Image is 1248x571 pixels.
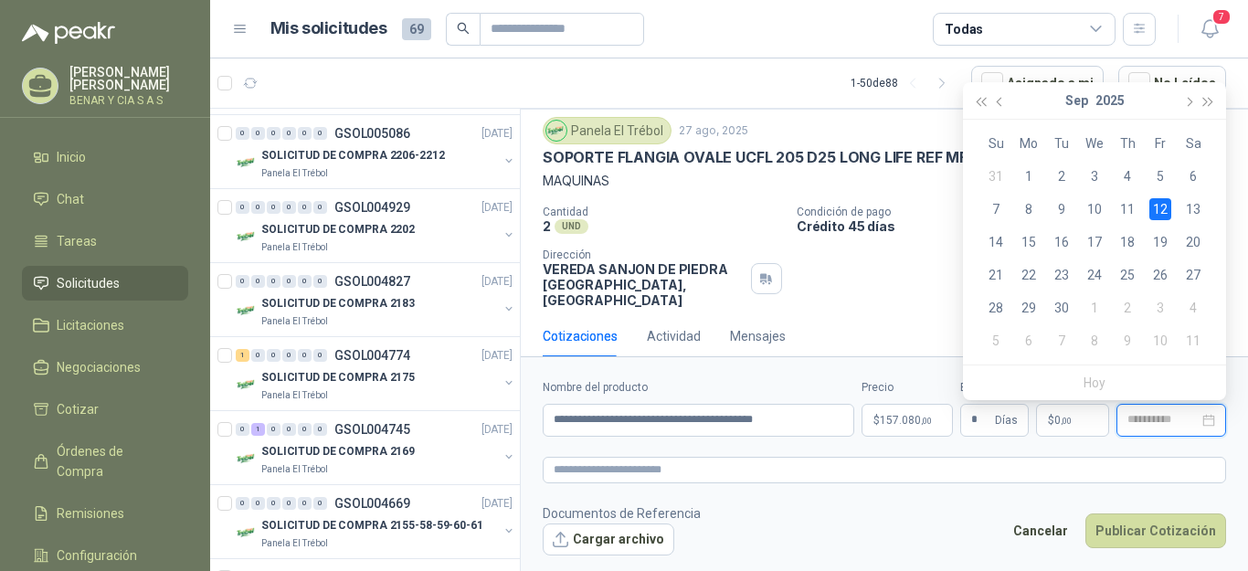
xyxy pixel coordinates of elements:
div: 11 [1182,330,1204,352]
div: 6 [1018,330,1040,352]
td: 2025-08-31 [979,160,1012,193]
div: 0 [236,497,249,510]
span: Configuración [57,545,137,566]
div: 0 [282,349,296,362]
div: 0 [251,127,265,140]
div: 0 [282,201,296,214]
p: SOLICITUD DE COMPRA 2175 [261,369,415,386]
p: Dirección [543,248,744,261]
span: Licitaciones [57,315,124,335]
td: 2025-09-05 [1144,160,1177,193]
button: Sep [1065,82,1088,119]
div: 23 [1051,264,1073,286]
button: 7 [1193,13,1226,46]
td: 2025-09-19 [1144,226,1177,259]
p: SOLICITUD DE COMPRA 2183 [261,295,415,312]
button: Cargar archivo [543,523,674,556]
p: 27 ago, 2025 [679,122,748,140]
div: Panela El Trébol [543,117,672,144]
span: 7 [1211,8,1232,26]
th: We [1078,127,1111,160]
td: 2025-09-13 [1177,193,1210,226]
div: 0 [236,423,249,436]
a: Licitaciones [22,308,188,343]
button: No Leídos [1118,66,1226,100]
td: 2025-09-10 [1078,193,1111,226]
td: 2025-10-04 [1177,291,1210,324]
div: 0 [236,201,249,214]
td: 2025-09-21 [979,259,1012,291]
div: 16 [1051,231,1073,253]
span: Cotizar [57,399,99,419]
div: Cotizaciones [543,326,618,346]
div: 21 [985,264,1007,286]
div: 17 [1084,231,1105,253]
span: Remisiones [57,503,124,523]
div: 4 [1116,165,1138,187]
td: 2025-09-26 [1144,259,1177,291]
div: 0 [267,127,280,140]
a: 1 0 0 0 0 0 GSOL004774[DATE] Company LogoSOLICITUD DE COMPRA 2175Panela El Trébol [236,344,516,403]
span: Inicio [57,147,86,167]
span: ,00 [1061,416,1072,426]
label: Precio [862,379,953,397]
div: 19 [1149,231,1171,253]
div: Mensajes [730,326,786,346]
div: 0 [313,497,327,510]
div: 9 [1051,198,1073,220]
div: 0 [282,423,296,436]
span: Días [995,405,1018,436]
button: 2025 [1095,82,1125,119]
div: 0 [251,497,265,510]
div: 0 [298,201,312,214]
p: $157.080,00 [862,404,953,437]
td: 2025-10-05 [979,324,1012,357]
td: 2025-09-08 [1012,193,1045,226]
div: 10 [1084,198,1105,220]
div: 0 [267,275,280,288]
span: ,00 [921,416,932,426]
span: search [457,22,470,35]
button: Asignado a mi [971,66,1104,100]
div: 0 [313,275,327,288]
a: 0 0 0 0 0 0 GSOL004929[DATE] Company LogoSOLICITUD DE COMPRA 2202Panela El Trébol [236,196,516,255]
th: Mo [1012,127,1045,160]
p: [DATE] [481,273,513,291]
span: Órdenes de Compra [57,441,171,481]
span: Solicitudes [57,273,120,293]
td: 2025-09-12 [1144,193,1177,226]
div: 0 [313,349,327,362]
p: Panela El Trébol [261,462,328,477]
img: Logo peakr [22,22,115,44]
div: 18 [1116,231,1138,253]
p: SOLICITUD DE COMPRA 2155-58-59-60-61 [261,517,483,534]
div: 8 [1084,330,1105,352]
td: 2025-10-07 [1045,324,1078,357]
p: $ 0,00 [1036,404,1109,437]
p: Panela El Trébol [261,536,328,551]
p: Panela El Trébol [261,388,328,403]
img: Company Logo [236,300,258,322]
div: 0 [298,349,312,362]
div: 0 [298,423,312,436]
div: 14 [985,231,1007,253]
div: 7 [1051,330,1073,352]
div: 1 [1018,165,1040,187]
span: 157.080 [880,415,932,426]
span: 69 [402,18,431,40]
div: 26 [1149,264,1171,286]
a: Negociaciones [22,350,188,385]
div: 10 [1149,330,1171,352]
p: SOPORTE FLANGIA OVALE UCFL 205 D25 LONG LIFE REF MF 801195 FP6000CS [543,148,1101,167]
div: 9 [1116,330,1138,352]
td: 2025-09-20 [1177,226,1210,259]
td: 2025-09-06 [1177,160,1210,193]
td: 2025-09-27 [1177,259,1210,291]
p: SOLICITUD DE COMPRA 2206-2212 [261,147,445,164]
p: GSOL004669 [334,497,410,510]
p: SOLICITUD DE COMPRA 2169 [261,443,415,460]
div: 0 [313,201,327,214]
div: Todas [945,19,983,39]
p: [DATE] [481,495,513,513]
td: 2025-09-29 [1012,291,1045,324]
